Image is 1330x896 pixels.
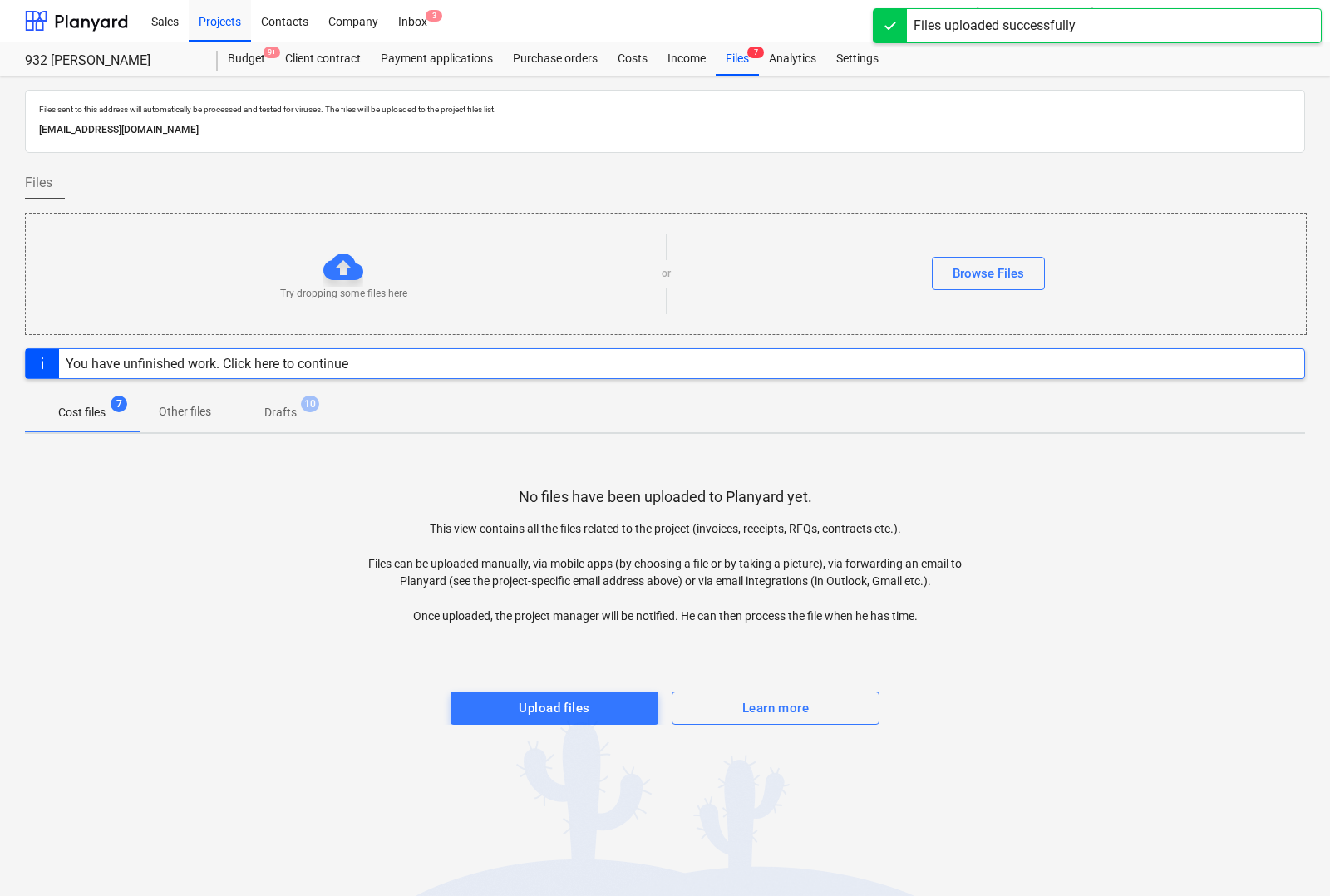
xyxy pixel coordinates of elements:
[111,396,127,412] span: 7
[371,42,503,76] a: Payment applications
[658,42,716,76] a: Income
[218,42,275,76] a: Budget9+
[742,697,809,719] div: Learn more
[39,121,1291,139] p: [EMAIL_ADDRESS][DOMAIN_NAME]
[66,356,348,372] div: You have unfinished work. Click here to continue
[503,42,608,76] a: Purchase orders
[672,692,879,725] button: Learn more
[914,16,1076,36] div: Files uploaded successfully
[159,403,211,421] p: Other files
[932,257,1045,290] button: Browse Files
[264,47,280,58] span: 9+
[39,104,1291,115] p: Files sent to this address will automatically be processed and tested for viruses. The files will...
[716,42,759,76] a: Files7
[275,42,371,76] a: Client contract
[264,404,297,421] p: Drafts
[25,52,198,70] div: 932 [PERSON_NAME]
[759,42,826,76] a: Analytics
[716,42,759,76] div: Files
[519,487,812,507] p: No files have been uploaded to Planyard yet.
[519,697,589,719] div: Upload files
[25,213,1307,335] div: Try dropping some files hereorBrowse Files
[662,267,671,281] p: or
[345,520,985,625] p: This view contains all the files related to the project (invoices, receipts, RFQs, contracts etc....
[826,42,889,76] a: Settings
[218,42,275,76] div: Budget
[58,404,106,421] p: Cost files
[608,42,658,76] a: Costs
[953,263,1024,284] div: Browse Files
[25,173,52,193] span: Files
[301,396,319,412] span: 10
[280,287,407,301] p: Try dropping some files here
[747,47,764,58] span: 7
[451,692,658,725] button: Upload files
[426,10,442,22] span: 3
[1247,816,1330,896] iframe: Chat Widget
